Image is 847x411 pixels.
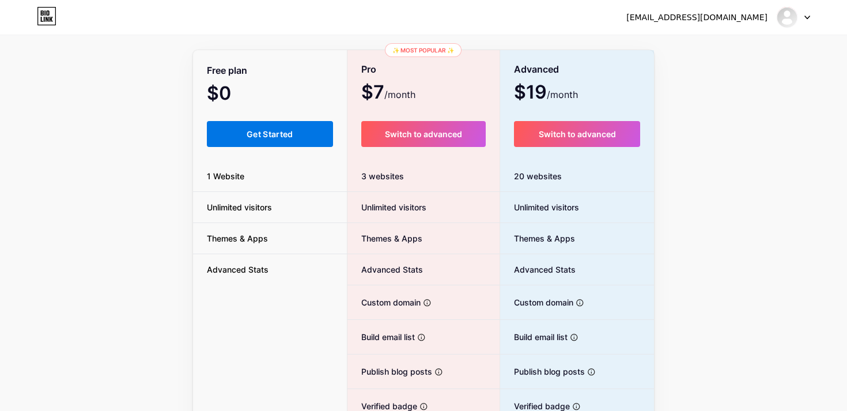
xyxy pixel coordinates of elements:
[514,59,559,80] span: Advanced
[347,201,426,213] span: Unlimited visitors
[514,121,640,147] button: Switch to advanced
[193,263,282,276] span: Advanced Stats
[347,365,432,378] span: Publish blog posts
[626,12,767,24] div: [EMAIL_ADDRESS][DOMAIN_NAME]
[500,296,573,308] span: Custom domain
[514,85,578,101] span: $19
[347,296,421,308] span: Custom domain
[500,263,576,276] span: Advanced Stats
[207,61,247,81] span: Free plan
[500,331,568,343] span: Build email list
[776,6,798,28] img: closetdamily
[193,201,286,213] span: Unlimited visitors
[500,365,585,378] span: Publish blog posts
[347,232,422,244] span: Themes & Apps
[384,88,415,101] span: /month
[207,121,333,147] button: Get Started
[547,88,578,101] span: /month
[500,232,575,244] span: Themes & Apps
[207,86,262,103] span: $0
[361,59,376,80] span: Pro
[347,263,423,276] span: Advanced Stats
[347,331,415,343] span: Build email list
[193,232,282,244] span: Themes & Apps
[385,43,462,57] div: ✨ Most popular ✨
[539,129,616,139] span: Switch to advanced
[500,201,579,213] span: Unlimited visitors
[385,129,462,139] span: Switch to advanced
[361,121,486,147] button: Switch to advanced
[361,85,415,101] span: $7
[193,170,258,182] span: 1 Website
[247,129,293,139] span: Get Started
[347,161,500,192] div: 3 websites
[500,161,654,192] div: 20 websites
